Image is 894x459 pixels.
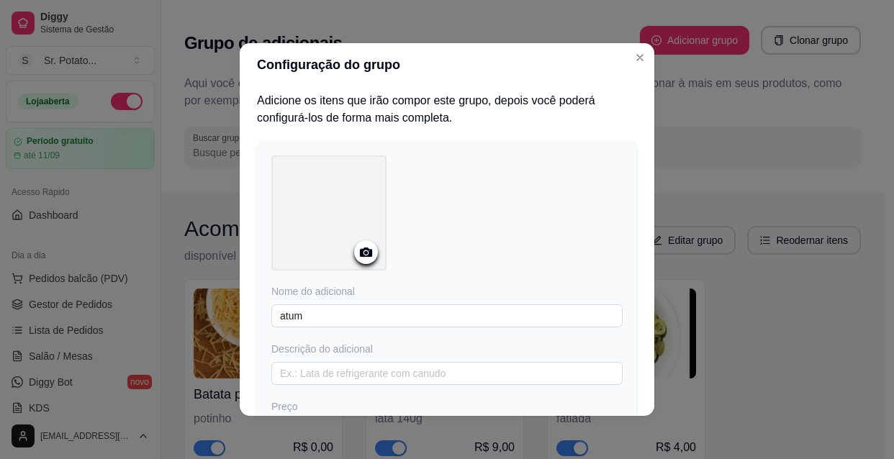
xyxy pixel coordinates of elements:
[628,46,651,69] button: Close
[240,43,654,86] header: Configuração do grupo
[271,304,623,327] input: Ex.: Coca-cola 350ml
[257,92,637,127] h2: Adicione os itens que irão compor este grupo, depois você poderá configurá-los de forma mais comp...
[271,362,623,385] input: Ex.: Lata de refrigerante com canudo
[271,342,623,356] div: Descrição do adicional
[271,284,623,299] div: Nome do adicional
[271,399,623,414] div: Preço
